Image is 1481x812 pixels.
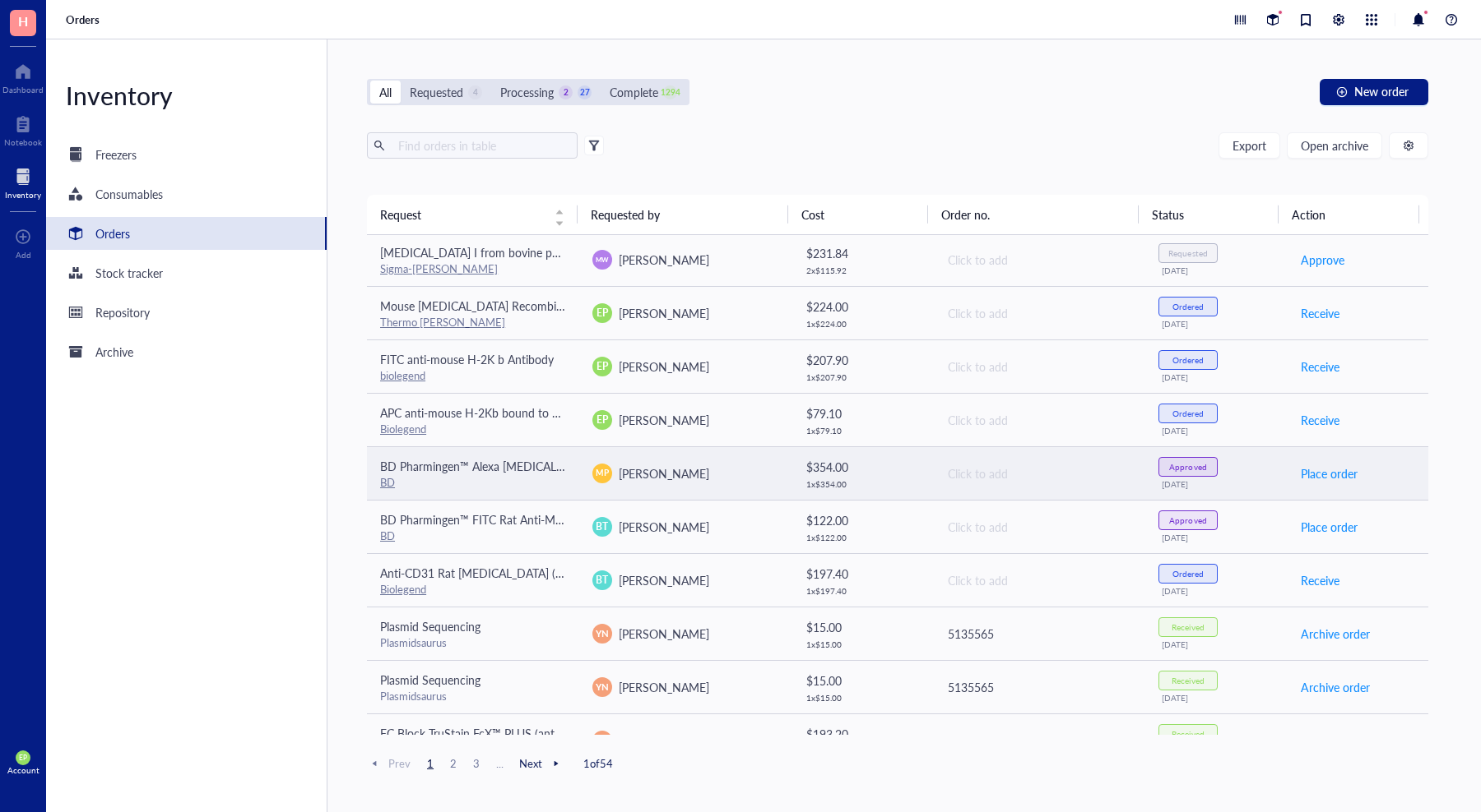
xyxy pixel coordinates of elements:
span: [PERSON_NAME] [619,572,709,588]
div: 1 x $ 197.40 [806,586,920,596]
button: Place order [1300,460,1358,487]
a: Orders [66,12,103,27]
div: Archive [95,343,133,361]
div: Add [16,250,31,260]
a: Biolegend [380,421,426,436]
td: Click to add [933,339,1145,393]
div: Click to add [948,411,1132,429]
span: BD Pharmingen™ Alexa [MEDICAL_DATA]® 647 Mouse Anti-Nur77 [380,458,726,474]
div: [DATE] [1162,586,1274,596]
div: Repository [95,303,150,321]
span: Approve [1301,251,1344,269]
div: $ 231.84 [806,244,920,262]
div: Click to add [948,571,1132,589]
th: Status [1139,195,1279,234]
td: Click to add [933,446,1145,500]
button: Archive order [1300,727,1371,754]
span: BD Pharmingen™ FITC Rat Anti-Mouse CD90.2 [380,511,621,528]
a: Inventory [5,164,41,200]
div: [DATE] [1162,265,1274,275]
div: Approved [1169,462,1206,472]
div: Click to add [948,518,1132,536]
span: [PERSON_NAME] [619,305,709,321]
span: Prev [367,756,411,771]
span: 1 [420,756,440,771]
td: Click to add [933,500,1145,553]
a: Thermo [PERSON_NAME] [380,314,505,330]
div: Requested [1168,248,1207,258]
span: Receive [1301,304,1339,322]
button: Archive order [1300,674,1371,700]
div: Click to add [948,304,1132,322]
div: Processing [500,83,554,101]
button: Archive order [1300,621,1371,647]
span: [PERSON_NAME] [619,679,709,695]
div: 2 x $ 115.92 [806,265,920,275]
div: Requested [410,83,463,101]
div: $ 354.00 [806,458,920,476]
span: FC Block TruStain FcX™ PLUS (anti-mouse CD16/32) Antibody [380,725,699,741]
div: [DATE] [1162,426,1274,436]
a: Consumables [46,178,327,210]
span: YN [596,626,609,640]
div: All [379,83,392,101]
span: [PERSON_NAME] [619,251,709,268]
span: Archive order [1301,678,1370,696]
div: 5135565 [948,678,1132,696]
div: Plasmidsaurus [380,635,566,650]
div: Ordered [1172,355,1204,365]
a: Notebook [4,111,42,147]
button: Receive [1300,300,1340,326]
span: Archive order [1301,625,1370,643]
a: biolegend [380,367,425,383]
span: [PERSON_NAME] [619,732,709,749]
div: [DATE] [1162,639,1274,649]
button: Receive [1300,407,1340,433]
a: Stock tracker [46,256,327,289]
span: Receive [1301,358,1339,376]
div: Plasmidsaurus [380,689,566,704]
span: Place order [1301,464,1358,482]
span: [PERSON_NAME] [619,465,709,482]
div: 27 [578,85,592,99]
div: Inventory [5,190,41,200]
span: [PERSON_NAME] [619,625,709,642]
span: MW [596,255,609,265]
div: Stock tracker [95,264,163,282]
button: Receive [1300,353,1340,380]
th: Order no. [928,195,1139,234]
span: ... [490,756,509,771]
div: segmented control [367,79,689,105]
span: Request [380,205,545,224]
div: $ 15.00 [806,618,920,636]
div: $ 79.10 [806,404,920,422]
span: BT [596,519,608,534]
div: 1 x $ 122.00 [806,533,920,542]
td: Click to add [933,553,1145,607]
div: Click to add [948,251,1132,269]
div: Ordered [1172,408,1204,418]
td: Click to add [933,393,1145,446]
div: 4 [468,85,482,99]
div: 1 x $ 354.00 [806,479,920,489]
span: APC anti-mouse H-2Kb bound to SIINFEKL Antibody [380,404,650,421]
a: Sigma-[PERSON_NAME] [380,261,498,276]
a: BD [380,474,395,490]
button: Place order [1300,514,1358,540]
button: Receive [1300,567,1340,593]
span: [MEDICAL_DATA] I from bovine pancreas,Type IV, lyophilized powder, ≥2,000 Kunitz units/mg protein [380,244,894,261]
div: Account [7,765,39,775]
span: YN [596,733,609,747]
span: 1 of 54 [583,756,613,771]
span: EP [597,413,608,427]
td: Click to add [933,286,1145,339]
div: Ordered [1172,569,1204,579]
div: 5135494 [948,731,1132,750]
button: Export [1219,132,1280,159]
div: Consumables [95,185,163,203]
div: Approved [1169,515,1206,525]
span: H [18,11,28,31]
th: Request [367,195,578,234]
div: Freezers [95,145,137,164]
a: Freezers [46,138,327,171]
